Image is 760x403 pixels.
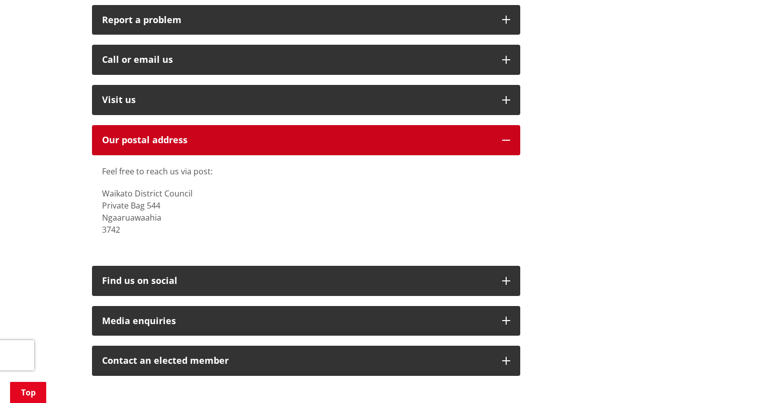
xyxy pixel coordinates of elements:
[102,135,492,145] h2: Our postal address
[714,361,750,397] iframe: Messenger Launcher
[10,382,46,403] a: Top
[102,165,510,177] p: Feel free to reach us via post:
[92,85,520,115] button: Visit us
[92,346,520,376] button: Contact an elected member
[92,5,520,35] button: Report a problem
[102,95,492,105] p: Visit us
[102,356,492,366] p: Contact an elected member
[102,187,510,236] p: Waikato District Council Private Bag 544 Ngaaruawaahia 3742
[92,45,520,75] button: Call or email us
[92,306,520,336] button: Media enquiries
[92,266,520,296] button: Find us on social
[102,276,492,286] div: Find us on social
[92,125,520,155] button: Our postal address
[102,55,492,65] div: Call or email us
[102,316,492,326] div: Media enquiries
[102,15,492,25] p: Report a problem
